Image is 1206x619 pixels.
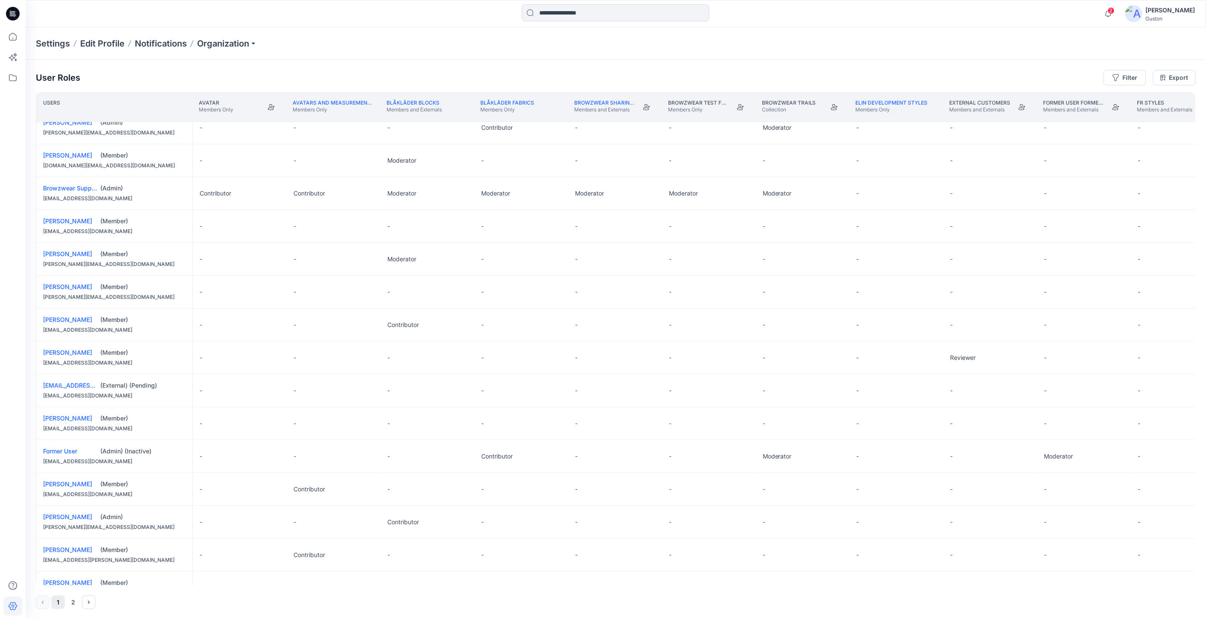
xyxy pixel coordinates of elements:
p: - [1044,222,1047,231]
p: - [575,288,578,296]
p: - [763,386,765,395]
p: - [1044,386,1047,395]
p: - [200,288,202,296]
p: - [669,288,671,296]
p: Avatar [199,99,233,106]
p: - [950,189,953,198]
div: (Member) [100,250,186,258]
div: [PERSON_NAME][EMAIL_ADDRESS][DOMAIN_NAME] [43,260,186,269]
p: - [1138,584,1141,592]
p: - [200,321,202,329]
a: Former User [43,447,77,455]
p: Contributor [294,189,325,198]
p: - [950,452,953,461]
p: - [481,551,484,559]
p: - [763,321,765,329]
button: Filter [1104,70,1146,85]
p: - [857,123,859,132]
p: Moderator [669,189,698,198]
p: - [481,321,484,329]
div: (Member) [100,151,186,160]
p: - [200,353,202,362]
a: Browzwear Support [43,184,99,192]
p: - [294,255,296,263]
p: - [950,386,953,395]
p: - [387,485,390,493]
div: (Member) [100,480,186,488]
p: - [857,386,859,395]
a: BLÅKLÄDER FABRICS [480,99,534,106]
p: - [575,353,578,362]
p: - [1138,123,1141,132]
p: - [1044,156,1047,165]
p: - [669,255,671,263]
p: - [763,518,765,526]
div: [PERSON_NAME] [1146,5,1195,15]
p: - [857,551,859,559]
p: - [294,419,296,428]
p: - [575,584,578,592]
p: Notifications [135,38,187,50]
p: Contributor [481,452,513,461]
p: - [294,518,296,526]
p: Contributor [294,485,325,493]
p: - [294,452,296,461]
p: - [387,551,390,559]
p: Moderator [387,255,416,263]
p: External Customers [950,99,1011,106]
div: [PERSON_NAME][EMAIL_ADDRESS][DOMAIN_NAME] [43,523,186,531]
p: Contributor [200,189,231,198]
p: - [575,123,578,132]
p: FR Styles [1137,99,1193,106]
p: - [669,386,671,395]
div: (Member) [100,348,186,357]
p: Moderator [387,189,416,198]
p: - [294,222,296,231]
button: Join [1108,99,1124,115]
p: - [1044,321,1047,329]
a: BLÅKLÄDER BLOCKS [387,99,439,106]
div: [EMAIL_ADDRESS][PERSON_NAME][DOMAIN_NAME] [43,556,186,564]
p: - [481,288,484,296]
p: - [763,353,765,362]
p: - [200,386,202,395]
p: - [857,518,859,526]
p: - [1138,386,1141,395]
p: - [669,551,671,559]
p: - [200,584,202,592]
p: - [200,518,202,526]
div: (Admin) (Inactive) [100,447,186,455]
p: Members Only [668,106,729,113]
p: - [387,419,390,428]
p: - [763,156,765,165]
p: Moderator [1044,452,1073,461]
p: - [669,452,671,461]
p: Contributor [387,321,419,329]
a: Avatars and measurement lists [293,99,387,106]
p: - [481,353,484,362]
p: - [481,386,484,395]
p: - [481,255,484,263]
a: [PERSON_NAME] [43,513,92,520]
a: [PERSON_NAME] [43,546,92,553]
p: Edit Profile [80,38,125,50]
p: - [763,551,765,559]
p: Members Only [856,106,928,113]
p: - [857,452,859,461]
p: - [387,353,390,362]
p: - [669,222,671,231]
button: Join [264,99,279,115]
p: - [575,485,578,493]
p: Members and Externals [574,106,636,113]
a: Browzwear Sharing folder [574,99,655,106]
p: - [387,386,390,395]
div: [EMAIL_ADDRESS][DOMAIN_NAME] [43,194,186,203]
p: Reviewer [950,353,976,362]
p: - [1044,123,1047,132]
div: (Member) [100,546,186,554]
p: - [575,386,578,395]
p: Moderator [763,189,792,198]
p: - [857,419,859,428]
p: - [575,156,578,165]
a: [PERSON_NAME] [43,579,92,586]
